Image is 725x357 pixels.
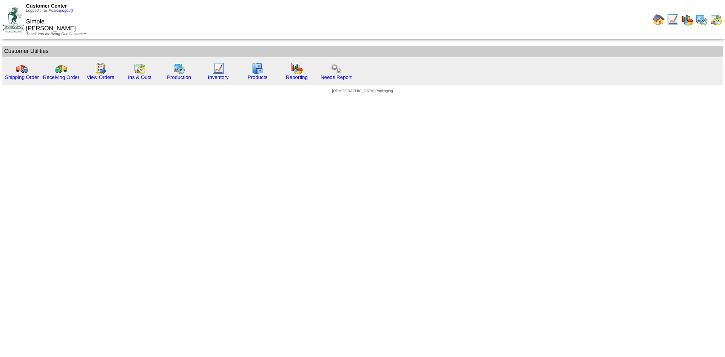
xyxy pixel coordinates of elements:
[652,14,665,26] img: home.gif
[321,74,352,80] a: Needs Report
[94,62,106,74] img: workorder.gif
[3,7,24,32] img: ZoRoCo_Logo(Green%26Foil)%20jpg.webp
[2,46,723,57] td: Customer Utilities
[681,14,693,26] img: graph.gif
[248,74,268,80] a: Products
[128,74,151,80] a: Ins & Outs
[167,74,191,80] a: Production
[286,74,308,80] a: Reporting
[208,74,229,80] a: Inventory
[173,62,185,74] img: calendarprod.gif
[667,14,679,26] img: line_graph.gif
[696,14,708,26] img: calendarprod.gif
[26,9,73,13] span: Logged in as Pestell
[60,9,73,13] a: (logout)
[134,62,146,74] img: calendarinout.gif
[86,74,114,80] a: View Orders
[212,62,224,74] img: line_graph.gif
[43,74,79,80] a: Receiving Order
[26,19,76,32] span: Simple [PERSON_NAME]
[5,74,39,80] a: Shipping Order
[26,3,67,9] span: Customer Center
[332,89,393,93] span: [DEMOGRAPHIC_DATA] Packaging
[291,62,303,74] img: graph.gif
[710,14,722,26] img: calendarinout.gif
[55,62,67,74] img: truck2.gif
[16,62,28,74] img: truck.gif
[26,32,86,36] span: Thank You for Being Our Customer!
[251,62,264,74] img: cabinet.gif
[330,62,342,74] img: workflow.png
